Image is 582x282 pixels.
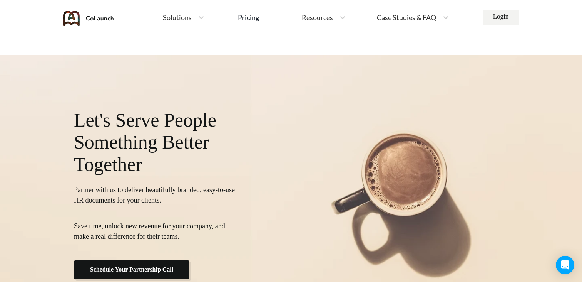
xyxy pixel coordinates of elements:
div: Open Intercom Messenger [556,256,574,274]
div: Pricing [238,14,259,21]
a: Pricing [238,10,259,24]
span: Resources [302,14,333,21]
p: Partner with us to deliver beautifully branded, easy-to-use HR documents for your clients. [74,185,238,206]
p: Save time, unlock new revenue for your company, and make a real difference for their teams. [74,221,238,242]
span: Case Studies & FAQ [377,14,436,21]
a: Schedule Your Partnership Call [74,260,189,279]
span: Solutions [163,14,192,21]
p: Let's Serve People Something Better Together [74,109,238,176]
img: coLaunch [63,11,114,26]
a: Login [483,10,519,25]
